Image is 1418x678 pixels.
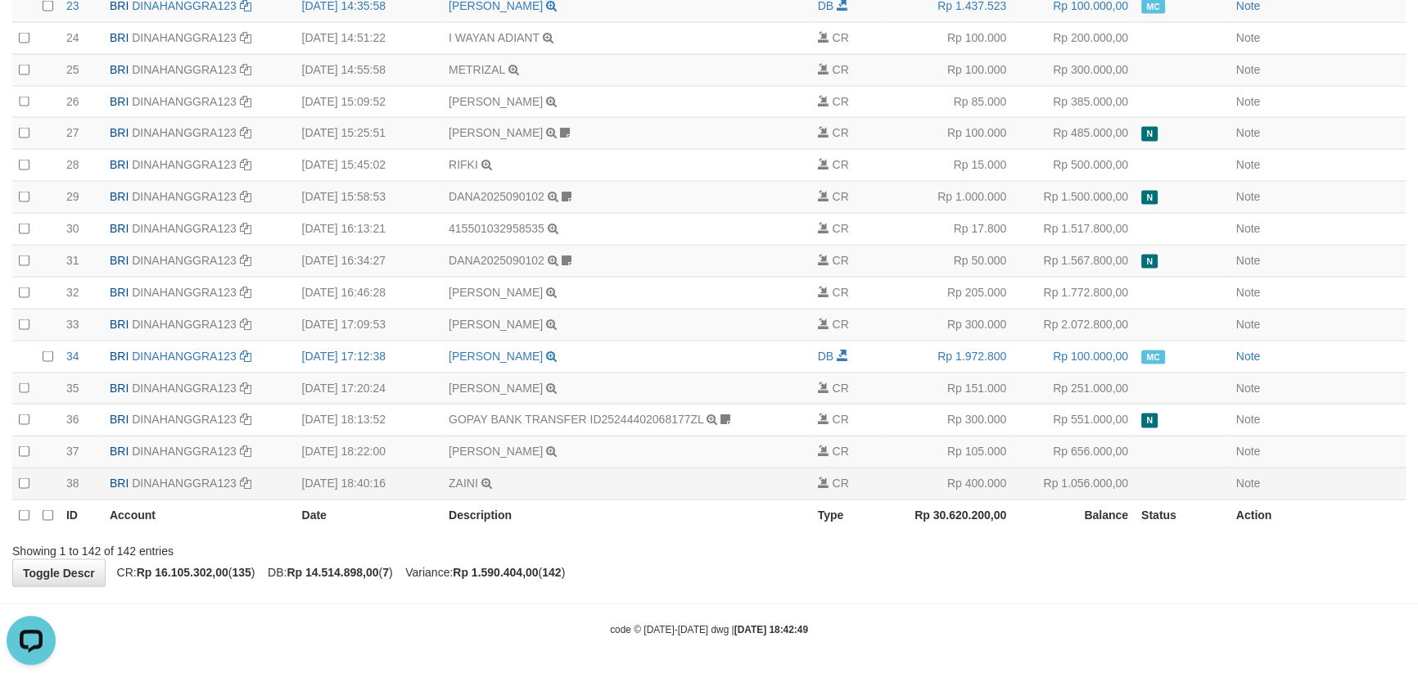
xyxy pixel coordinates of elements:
[882,468,1013,500] td: Rp 400.000
[1236,445,1261,458] a: Note
[296,245,442,277] td: [DATE] 16:34:27
[914,508,1006,522] strong: Rp 30.620.200,00
[240,254,251,267] a: Copy DINAHANGGRA123 to clipboard
[449,190,544,203] a: DANA2025090102
[1236,382,1261,395] a: Note
[1236,95,1261,108] a: Note
[1236,413,1261,426] a: Note
[882,341,1013,373] td: Rp 1.972.800
[449,254,544,267] a: DANA2025090102
[1236,31,1261,44] a: Note
[449,382,543,395] a: [PERSON_NAME]
[296,277,442,309] td: [DATE] 16:46:28
[240,158,251,171] a: Copy DINAHANGGRA123 to clipboard
[1236,286,1261,299] a: Note
[1236,350,1261,363] a: Note
[66,318,79,331] span: 33
[811,500,883,531] th: Type
[110,350,129,363] span: BRI
[60,500,103,531] th: ID
[882,245,1013,277] td: Rp 50.000
[1236,477,1261,490] a: Note
[449,222,544,235] a: 415501032958535
[832,222,848,235] span: CR
[832,318,848,331] span: CR
[1013,405,1135,436] td: Rp 551.000,00
[882,277,1013,309] td: Rp 205.000
[449,63,505,76] a: METRIZAL
[110,382,129,395] span: BRI
[882,118,1013,150] td: Rp 100.000
[296,436,442,468] td: [DATE] 18:22:00
[449,350,543,363] a: [PERSON_NAME]
[1013,182,1135,214] td: Rp 1.500.000,00
[832,158,848,171] span: CR
[66,382,79,395] span: 35
[1236,158,1261,171] a: Note
[296,86,442,118] td: [DATE] 15:09:52
[882,182,1013,214] td: Rp 1.000.000
[1013,22,1135,54] td: Rp 200.000,00
[7,7,56,56] button: Open LiveChat chat widget
[12,559,106,587] a: Toggle Descr
[296,22,442,54] td: [DATE] 14:51:22
[832,382,848,395] span: CR
[296,150,442,182] td: [DATE] 15:45:02
[734,624,808,635] strong: [DATE] 18:42:49
[882,150,1013,182] td: Rp 15.000
[442,500,811,531] th: Description
[610,624,808,635] small: code © [DATE]-[DATE] dwg |
[882,309,1013,341] td: Rp 300.000
[240,190,251,203] a: Copy DINAHANGGRA123 to clipboard
[240,222,251,235] a: Copy DINAHANGGRA123 to clipboard
[66,31,79,44] span: 24
[132,445,237,458] a: DINAHANGGRA123
[240,126,251,139] a: Copy DINAHANGGRA123 to clipboard
[296,118,442,150] td: [DATE] 15:25:51
[132,254,237,267] a: DINAHANGGRA123
[66,413,79,426] span: 36
[296,341,442,373] td: [DATE] 17:12:38
[66,126,79,139] span: 27
[110,63,129,76] span: BRI
[110,222,129,235] span: BRI
[882,54,1013,86] td: Rp 100.000
[296,54,442,86] td: [DATE] 14:55:58
[882,436,1013,468] td: Rp 105.000
[240,95,251,108] a: Copy DINAHANGGRA123 to clipboard
[1236,318,1261,331] a: Note
[296,500,442,531] th: Date
[882,373,1013,405] td: Rp 151.000
[832,477,848,490] span: CR
[132,477,237,490] a: DINAHANGGRA123
[1236,190,1261,203] a: Note
[1141,127,1158,141] span: Has Note
[296,182,442,214] td: [DATE] 15:58:53
[240,382,251,395] a: Copy DINAHANGGRA123 to clipboard
[240,31,251,44] a: Copy DINAHANGGRA123 to clipboard
[66,254,79,267] span: 31
[1013,277,1135,309] td: Rp 1.772.800,00
[109,566,566,579] span: CR: ( ) DB: ( ) Variance: ( )
[103,500,296,531] th: Account
[240,318,251,331] a: Copy DINAHANGGRA123 to clipboard
[66,95,79,108] span: 26
[232,566,251,579] strong: 135
[832,63,848,76] span: CR
[66,445,79,458] span: 37
[1141,191,1158,205] span: Has Note
[66,63,79,76] span: 25
[132,286,237,299] a: DINAHANGGRA123
[1013,214,1135,246] td: Rp 1.517.800,00
[132,31,237,44] a: DINAHANGGRA123
[1141,350,1165,364] span: Manually Checked by: aafGavi
[832,286,848,299] span: CR
[137,566,228,579] strong: Rp 16.105.302,00
[240,350,251,363] a: Copy DINAHANGGRA123 to clipboard
[1013,118,1135,150] td: Rp 485.000,00
[66,350,79,363] span: 34
[296,405,442,436] td: [DATE] 18:13:52
[240,286,251,299] a: Copy DINAHANGGRA123 to clipboard
[110,286,129,299] span: BRI
[132,222,237,235] a: DINAHANGGRA123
